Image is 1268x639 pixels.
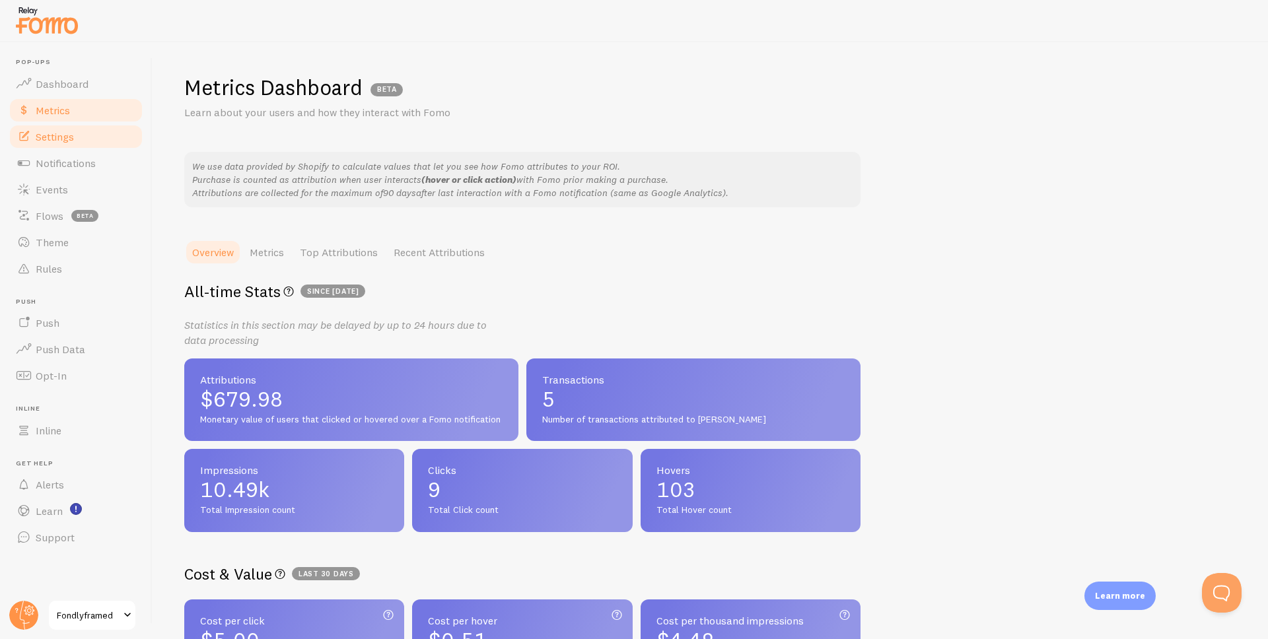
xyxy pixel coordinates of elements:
[200,414,503,426] span: Monetary value of users that clicked or hovered over a Fomo notification
[36,77,88,90] span: Dashboard
[16,459,144,468] span: Get Help
[656,615,845,626] span: Cost per thousand impressions
[370,83,403,96] span: BETA
[8,176,144,203] a: Events
[8,362,144,389] a: Opt-In
[16,58,144,67] span: Pop-ups
[8,97,144,123] a: Metrics
[36,130,74,143] span: Settings
[8,71,144,97] a: Dashboard
[36,504,63,518] span: Learn
[36,369,67,382] span: Opt-In
[200,465,388,475] span: Impressions
[200,479,388,500] span: 10.49k
[292,567,360,580] span: Last 30 days
[8,524,144,551] a: Support
[8,123,144,150] a: Settings
[70,503,82,515] svg: <p>Watch New Feature Tutorials!</p>
[192,160,853,199] p: We use data provided by Shopify to calculate values that let you see how Fomo attributes to your ...
[71,210,98,222] span: beta
[16,405,144,413] span: Inline
[8,229,144,255] a: Theme
[184,564,861,584] h2: Cost & Value
[8,336,144,362] a: Push Data
[542,414,845,426] span: Number of transactions attributed to [PERSON_NAME]
[184,74,363,101] h1: Metrics Dashboard
[200,615,388,626] span: Cost per click
[200,504,388,516] span: Total Impression count
[36,316,59,329] span: Push
[8,255,144,282] a: Rules
[184,281,861,302] h2: All-time Stats
[16,298,144,306] span: Push
[428,615,616,626] span: Cost per hover
[656,504,845,516] span: Total Hover count
[8,471,144,498] a: Alerts
[8,203,144,229] a: Flows beta
[36,156,96,170] span: Notifications
[184,318,487,347] i: Statistics in this section may be delayed by up to 24 hours due to data processing
[383,187,416,199] em: 90 days
[14,3,80,37] img: fomo-relay-logo-orange.svg
[8,417,144,444] a: Inline
[36,424,61,437] span: Inline
[428,479,616,500] span: 9
[242,239,292,265] a: Metrics
[421,174,516,185] b: (hover or click action)
[542,389,845,410] span: 5
[8,150,144,176] a: Notifications
[36,209,63,222] span: Flows
[292,239,386,265] a: Top Attributions
[1084,582,1156,610] div: Learn more
[36,104,70,117] span: Metrics
[48,599,137,631] a: Fondlyframed
[57,607,120,623] span: Fondlyframed
[300,285,365,298] span: since [DATE]
[36,343,85,356] span: Push Data
[386,239,493,265] a: Recent Attributions
[1095,589,1145,602] p: Learn more
[8,498,144,524] a: Learn
[1202,573,1242,613] iframe: Help Scout Beacon - Open
[36,236,69,249] span: Theme
[36,262,62,275] span: Rules
[656,465,845,475] span: Hovers
[184,105,501,120] p: Learn about your users and how they interact with Fomo
[36,531,75,544] span: Support
[428,504,616,516] span: Total Click count
[184,239,242,265] a: Overview
[36,183,68,196] span: Events
[656,479,845,500] span: 103
[200,374,503,385] span: Attributions
[36,478,64,491] span: Alerts
[542,374,845,385] span: Transactions
[8,310,144,336] a: Push
[428,465,616,475] span: Clicks
[200,389,503,410] span: $679.98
